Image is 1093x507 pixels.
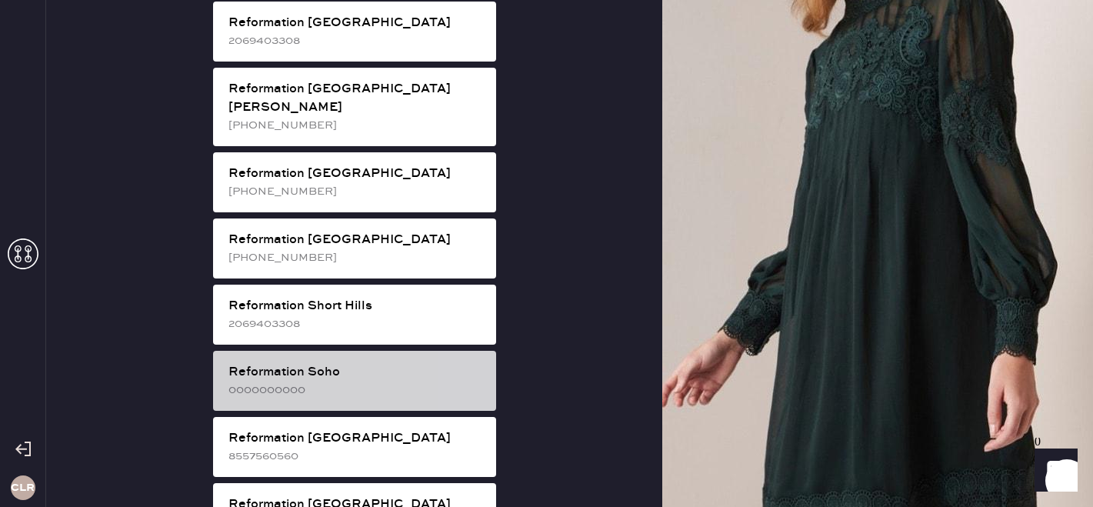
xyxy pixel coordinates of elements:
div: Reformation Short Hills [228,297,484,315]
div: [PHONE_NUMBER] [228,117,484,134]
h3: CLR [11,482,35,493]
div: 2069403308 [228,315,484,332]
iframe: Front Chat [1020,438,1086,504]
div: Reformation [GEOGRAPHIC_DATA][PERSON_NAME] [228,80,484,117]
div: Reformation [GEOGRAPHIC_DATA] [228,429,484,448]
div: Reformation [GEOGRAPHIC_DATA] [228,14,484,32]
div: [PHONE_NUMBER] [228,249,484,266]
div: 2069403308 [228,32,484,49]
div: Reformation Soho [228,363,484,382]
div: Reformation [GEOGRAPHIC_DATA] [228,231,484,249]
div: 0000000000 [228,382,484,399]
div: [PHONE_NUMBER] [228,183,484,200]
div: 8557560560 [228,448,484,465]
div: Reformation [GEOGRAPHIC_DATA] [228,165,484,183]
